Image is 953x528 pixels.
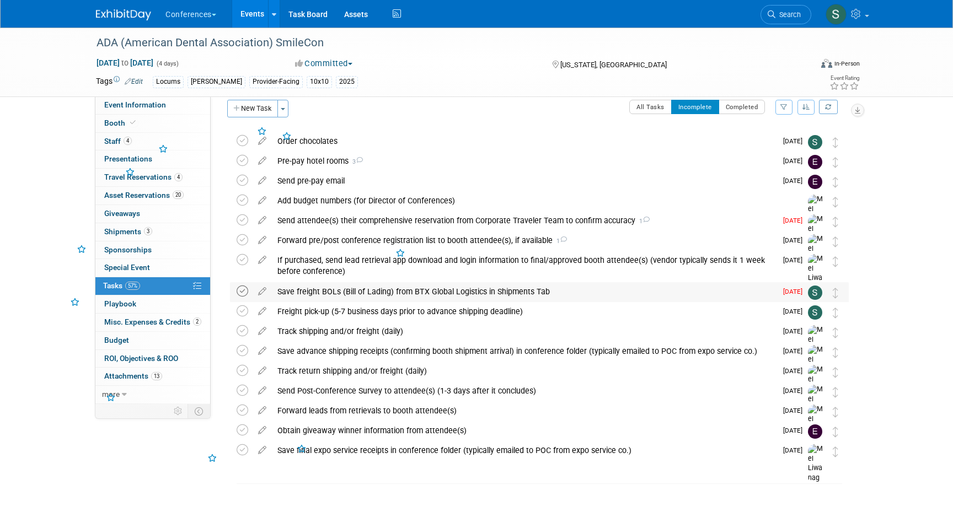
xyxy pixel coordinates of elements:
[104,245,152,254] span: Sponsorships
[253,386,272,396] a: edit
[783,387,808,395] span: [DATE]
[829,76,859,81] div: Event Rating
[104,371,162,380] span: Attachments
[95,295,210,313] a: Playbook
[193,317,201,326] span: 2
[95,133,210,150] a: Staff4
[291,58,357,69] button: Committed
[253,215,272,225] a: edit
[834,60,860,68] div: In-Person
[188,404,211,418] td: Toggle Event Tabs
[95,187,210,204] a: Asset Reservations20
[783,177,808,185] span: [DATE]
[808,285,822,300] img: Sophie Buffo
[95,96,210,114] a: Event Information
[272,322,777,341] div: Track shipping and/or freight (daily)
[95,259,210,277] a: Special Event
[104,137,132,146] span: Staff
[833,446,838,457] i: Move task
[272,132,777,150] div: Order chocolates
[783,288,808,295] span: [DATE]
[253,176,272,186] a: edit
[671,100,719,114] button: Incomplete
[553,238,567,245] span: 1
[96,9,151,20] img: ExhibitDay
[104,209,140,218] span: Giveaways
[253,156,272,166] a: edit
[783,347,808,355] span: [DATE]
[783,137,808,145] span: [DATE]
[96,58,154,68] span: [DATE] [DATE]
[808,234,824,273] img: Mel Liwanag
[833,197,838,207] i: Move task
[95,386,210,403] a: more
[253,326,272,336] a: edit
[104,191,184,200] span: Asset Reservations
[253,287,272,297] a: edit
[95,368,210,385] a: Attachments13
[104,100,166,109] span: Event Information
[833,236,838,247] i: Move task
[775,10,801,19] span: Search
[95,150,210,168] a: Presentations
[272,231,777,250] div: Forward pre/post conference registration list to booth attendee(s), if available
[95,169,210,186] a: Travel Reservations4
[130,120,136,126] i: Booth reservation complete
[560,61,667,69] span: [US_STATE], [GEOGRAPHIC_DATA]
[783,427,808,434] span: [DATE]
[833,347,838,358] i: Move task
[629,100,672,114] button: All Tasks
[95,115,210,132] a: Booth
[783,217,808,224] span: [DATE]
[272,381,777,400] div: Send Post-Conference Survey to attendee(s) (1-3 days after it concludes)
[272,191,786,210] div: Add budget numbers (for Director of Conferences)
[253,366,272,376] a: edit
[833,367,838,378] i: Move task
[761,5,811,24] a: Search
[833,407,838,417] i: Move task
[104,299,136,308] span: Playbook
[808,444,824,483] img: Mel Liwanag
[253,306,272,316] a: edit
[104,336,129,344] span: Budget
[833,427,838,437] i: Move task
[253,255,272,265] a: edit
[272,342,777,360] div: Save advance shipping receipts (confirming booth shipment arrival) in conference folder (typicall...
[833,256,838,267] i: Move task
[253,425,272,435] a: edit
[783,407,808,414] span: [DATE]
[227,100,278,117] button: New Task
[249,76,303,88] div: Provider-Facing
[272,302,777,321] div: Freight pick-up (5-7 business days prior to advance shipping deadline)
[253,235,272,245] a: edit
[808,385,824,424] img: Mel Liwanag
[783,367,808,375] span: [DATE]
[96,76,143,88] td: Tags
[253,136,272,146] a: edit
[808,135,822,149] img: Sophie Buffo
[272,441,777,460] div: Save final expo service receipts in conference folder (typically emailed to POC from expo service...
[719,100,765,114] button: Completed
[95,241,210,259] a: Sponsorships
[783,157,808,165] span: [DATE]
[125,282,140,290] span: 57%
[95,277,210,295] a: Tasks57%
[808,305,822,320] img: Sophie Buffo
[808,175,822,189] img: Erin Anderson
[808,345,824,384] img: Mel Liwanag
[833,387,838,397] i: Move task
[95,332,210,349] a: Budget
[833,157,838,168] i: Move task
[821,59,832,68] img: Format-Inperson.png
[808,195,824,234] img: Mel Liwanag
[746,57,860,74] div: Event Format
[102,390,120,398] span: more
[104,227,152,236] span: Shipments
[272,282,777,301] div: Save freight BOLs (Bill of Lading) from BTX Global Logistics in Shipments Tab
[124,137,132,145] span: 4
[808,214,824,254] img: Mel Liwanag
[808,325,824,364] img: Mel Liwanag
[173,191,184,199] span: 20
[336,76,358,88] div: 2025
[808,365,824,404] img: Mel Liwanag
